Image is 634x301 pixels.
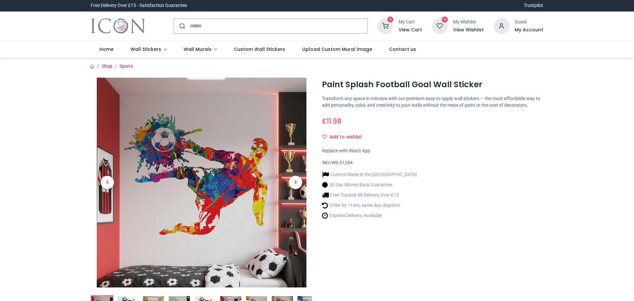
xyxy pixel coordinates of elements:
h1: Paint Splash Football Goal Wall Sticker [322,79,543,90]
span: WS-51284 [332,160,353,165]
a: 0 [432,23,448,28]
a: 0 [377,23,393,28]
div: My Cart [399,19,422,25]
div: My Wishlist [453,19,484,25]
img: Icon Wall Stickers [91,17,145,35]
li: 30 Day Money Back Guarantee [322,181,417,188]
a: Previous [91,109,124,256]
div: SKU: [322,160,543,166]
span: £ [322,116,341,126]
span: Upload Custom Mural Image [302,46,372,53]
a: Wall Stickers [122,41,175,58]
a: Next [279,109,312,256]
span: Home [99,46,114,53]
span: Next [289,176,302,189]
a: View Cart [399,27,422,33]
li: Express Delivery Available [322,212,417,219]
div: Guest [515,19,543,25]
span: 11.98 [327,116,341,126]
li: Free Tracked 48 Delivery Over £15 [322,192,417,199]
i: Add to wishlist [322,134,327,139]
a: My Account [515,27,543,33]
a: Sports [120,63,133,69]
button: Add to wishlistAdd to wishlist [322,132,368,143]
sup: 0 [442,17,448,23]
span: Wall Murals [184,46,212,53]
span: Wall Stickers [130,46,161,53]
div: Free Delivery Over £15 - Satisfaction Guarantee [91,2,187,9]
a: Logo of Icon Wall Stickers [91,17,145,35]
img: Paint Splash Football Goal Wall Sticker [97,78,306,287]
li: Order by 11am, same day dispatch [322,202,417,209]
a: View Wishlist [453,27,484,33]
span: Custom Wall Stickers [234,46,285,53]
span: Previous [101,176,114,189]
span: Contact us [389,46,416,53]
a: Shop [102,63,112,69]
button: Submit [174,19,190,33]
a: Trustpilot [524,2,543,9]
p: Transform any space in minutes with our premium easy-to-apply wall stickers — the most affordable... [322,95,543,108]
li: Custom Made in the [GEOGRAPHIC_DATA] [322,171,417,178]
sup: 0 [387,17,394,23]
a: Wall Murals [175,41,226,58]
div: Replace with React App. [322,148,543,154]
